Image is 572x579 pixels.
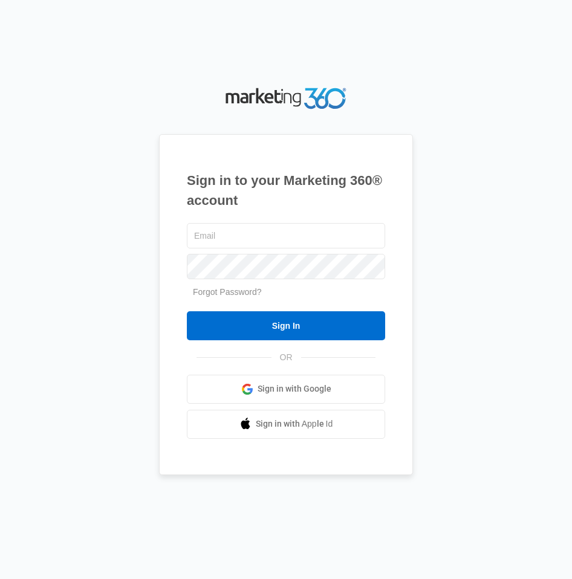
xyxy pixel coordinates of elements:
[258,383,331,395] span: Sign in with Google
[256,418,333,430] span: Sign in with Apple Id
[187,170,385,210] h1: Sign in to your Marketing 360® account
[187,375,385,404] a: Sign in with Google
[187,223,385,248] input: Email
[271,351,301,364] span: OR
[187,410,385,439] a: Sign in with Apple Id
[187,311,385,340] input: Sign In
[193,287,262,297] a: Forgot Password?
